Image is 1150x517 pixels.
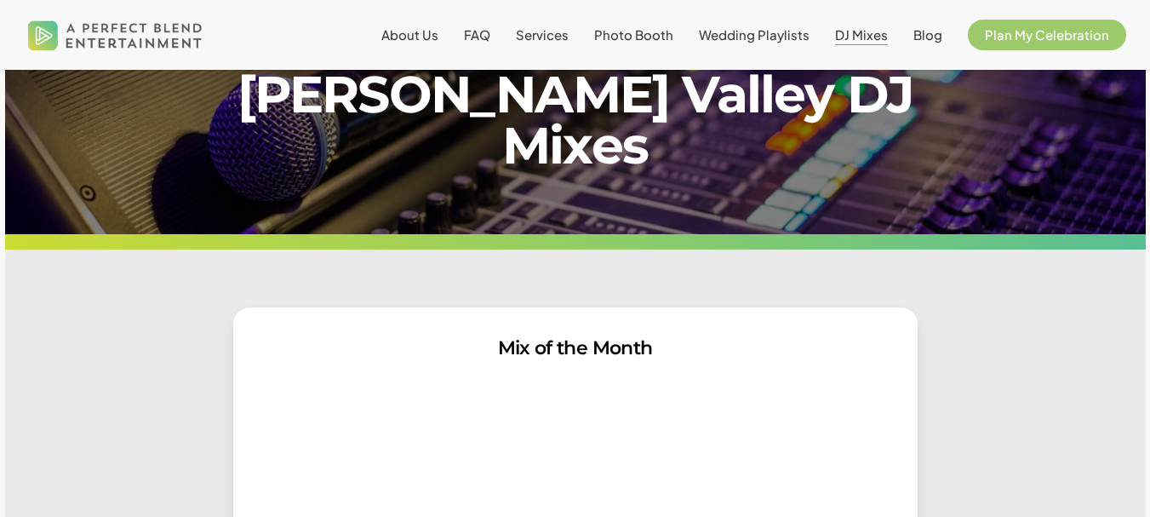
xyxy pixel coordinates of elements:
a: Wedding Playlists [699,28,810,42]
span: Plan My Celebration [985,26,1109,43]
h1: [PERSON_NAME] Valley DJ Mixes [233,69,918,171]
span: DJ Mixes [835,26,888,43]
span: Wedding Playlists [699,26,810,43]
a: FAQ [464,28,490,42]
span: Services [516,26,569,43]
a: Photo Booth [594,28,673,42]
h3: Mix of the Month [258,332,892,365]
a: Blog [913,28,942,42]
a: About Us [381,28,438,42]
span: FAQ [464,26,490,43]
a: Services [516,28,569,42]
img: A Perfect Blend Entertainment [24,7,207,63]
a: Plan My Celebration [968,28,1126,42]
span: Photo Booth [594,26,673,43]
a: DJ Mixes [835,28,888,42]
span: Blog [913,26,942,43]
span: About Us [381,26,438,43]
